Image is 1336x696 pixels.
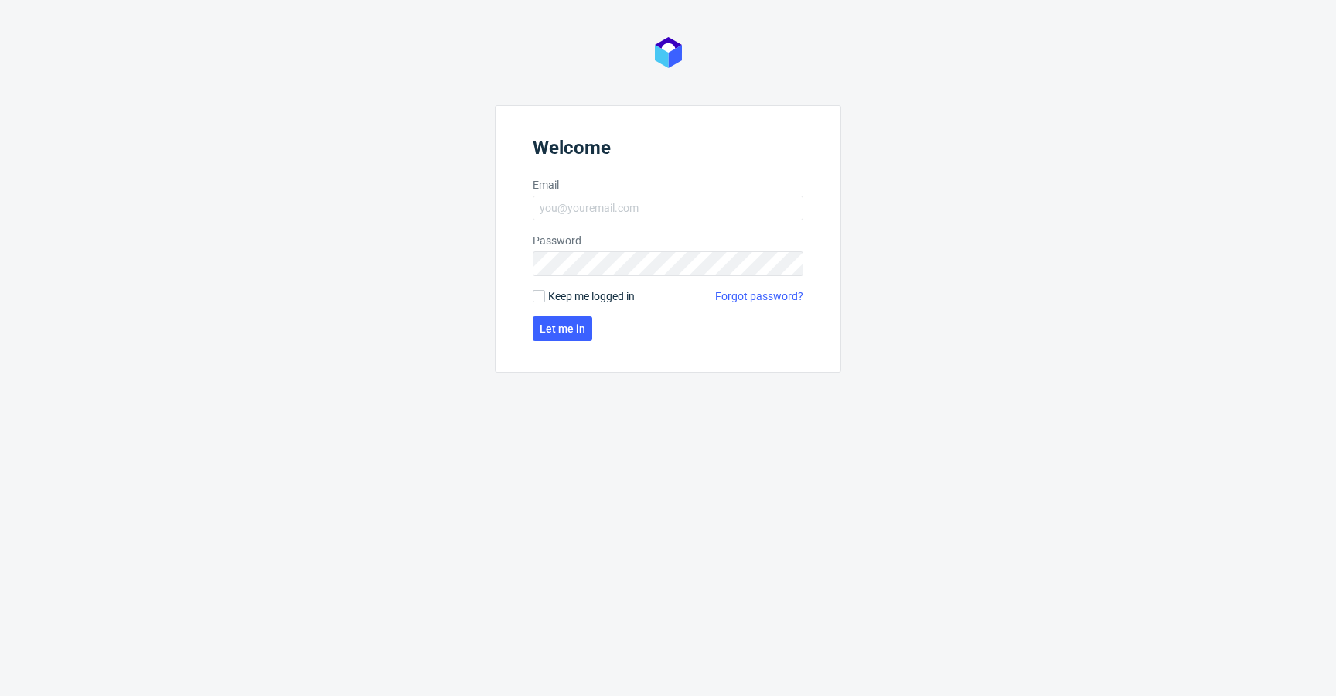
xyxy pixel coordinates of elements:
[548,288,635,304] span: Keep me logged in
[533,177,803,193] label: Email
[533,316,592,341] button: Let me in
[540,323,585,334] span: Let me in
[533,196,803,220] input: you@youremail.com
[533,233,803,248] label: Password
[715,288,803,304] a: Forgot password?
[533,137,803,165] header: Welcome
